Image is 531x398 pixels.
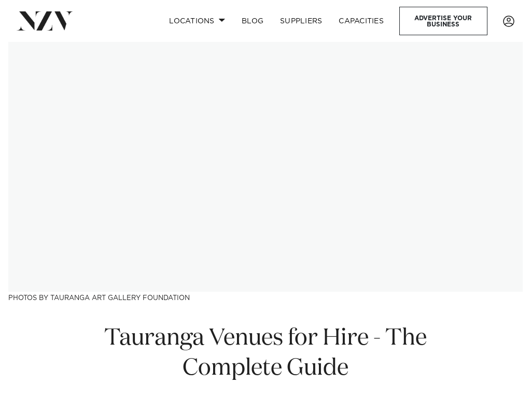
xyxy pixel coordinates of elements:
h1: Tauranga Venues for Hire - The Complete Guide [88,323,443,383]
a: Locations [161,10,233,32]
a: BLOG [233,10,272,32]
h3: Photos by Tauranga Art Gallery Foundation [8,292,523,303]
a: Capacities [330,10,392,32]
a: Advertise your business [399,7,487,35]
a: SUPPLIERS [272,10,330,32]
img: nzv-logo.png [17,11,73,30]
